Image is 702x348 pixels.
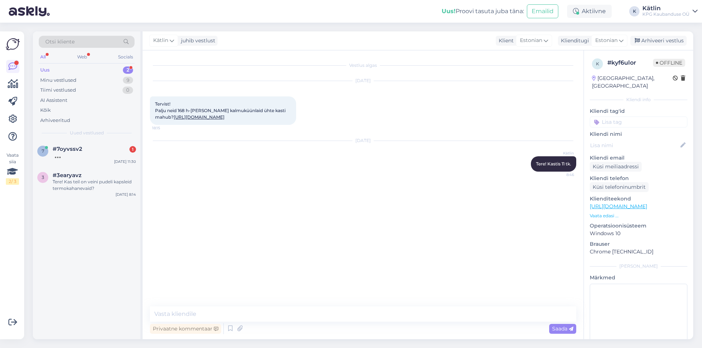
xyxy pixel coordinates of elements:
div: [DATE] 8:14 [116,192,136,197]
div: 9 [123,77,133,84]
div: Minu vestlused [40,77,76,84]
span: #7oyvssv2 [53,146,82,152]
div: 0 [122,87,133,94]
span: 18:15 [152,125,180,131]
p: Klienditeekond [590,195,687,203]
input: Lisa tag [590,116,687,127]
div: juhib vestlust [178,37,215,45]
b: Uus! [442,8,456,15]
div: Aktiivne [567,5,612,18]
p: Operatsioonisüsteem [590,222,687,230]
div: Arhiveeritud [40,117,70,124]
div: AI Assistent [40,97,67,104]
div: [DATE] 11:30 [114,159,136,164]
span: Estonian [520,37,542,45]
a: KätlinKPG Kaubanduse OÜ [642,5,698,17]
div: Vaata siia [6,152,19,185]
div: Proovi tasuta juba täna: [442,7,524,16]
div: Küsi meiliaadressi [590,162,642,172]
span: Kätlin [547,150,574,156]
a: [URL][DOMAIN_NAME] [590,203,647,210]
div: 1 [129,146,136,153]
div: [GEOGRAPHIC_DATA], [GEOGRAPHIC_DATA] [592,74,673,90]
div: Klient [496,37,514,45]
span: Saada [552,325,573,332]
span: k [596,61,599,66]
div: 2 [123,66,133,74]
div: [PERSON_NAME] [590,263,687,269]
p: Brauser [590,240,687,248]
div: Kätlin [642,5,690,11]
p: Kliendi telefon [590,175,687,182]
span: 7 [42,148,44,154]
span: 8:46 [547,172,574,177]
a: [URL][DOMAIN_NAME] [174,114,224,120]
img: Askly Logo [6,37,20,51]
span: 3 [42,175,44,180]
p: Windows 10 [590,230,687,237]
span: Otsi kliente [45,38,75,46]
span: Tere! Kastis 11 tk. [536,161,571,167]
div: All [39,52,47,62]
span: Offline [653,59,685,67]
p: Märkmed [590,274,687,282]
div: Vestlus algas [150,62,576,69]
p: Chrome [TECHNICAL_ID] [590,248,687,256]
div: Tere! Kas teil on veini pudeli kapsleid termokahanevaid? [53,179,136,192]
div: [DATE] [150,137,576,144]
span: Tervist! Palju neid 168 h-[PERSON_NAME] kalmuküünlaid ühte kasti mahub? [155,101,287,120]
div: # kyf6ulor [607,58,653,67]
div: Küsi telefoninumbrit [590,182,649,192]
div: Socials [117,52,135,62]
div: Arhiveeri vestlus [630,36,687,46]
div: Web [76,52,88,62]
p: Kliendi nimi [590,130,687,138]
div: Klienditugi [558,37,589,45]
div: Uus [40,66,50,74]
div: KPG Kaubanduse OÜ [642,11,690,17]
div: Kliendi info [590,96,687,103]
span: Kätlin [153,37,168,45]
p: Kliendi tag'id [590,107,687,115]
input: Lisa nimi [590,141,679,149]
div: Tiimi vestlused [40,87,76,94]
p: Vaata edasi ... [590,213,687,219]
button: Emailid [527,4,558,18]
div: 2 / 3 [6,178,19,185]
p: Kliendi email [590,154,687,162]
span: Estonian [595,37,618,45]
div: Privaatne kommentaar [150,324,221,334]
div: K [629,6,639,16]
div: Kõik [40,107,51,114]
div: [DATE] [150,77,576,84]
span: Uued vestlused [70,130,104,136]
span: #3earyavz [53,172,82,179]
